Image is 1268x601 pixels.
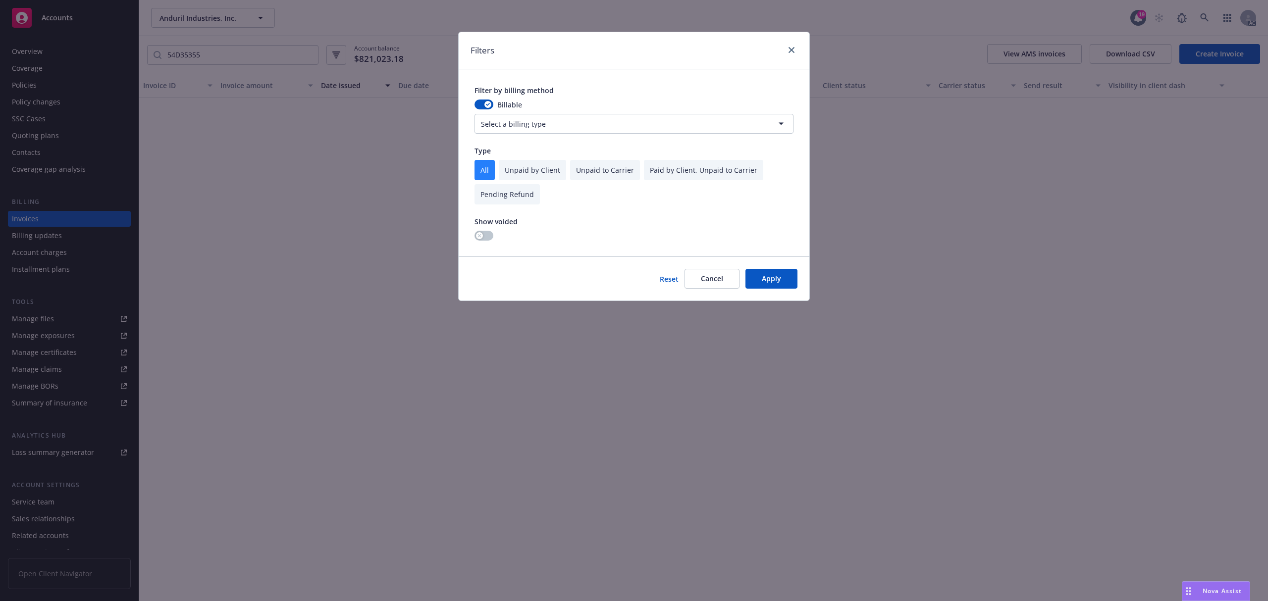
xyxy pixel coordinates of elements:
span: Show voided [475,217,518,226]
button: Reset [660,274,679,284]
div: Drag to move [1182,582,1195,601]
span: Type [475,146,491,155]
button: Apply [745,269,797,289]
a: close [786,44,797,56]
span: Filter by billing method [475,86,554,95]
div: Billable [475,100,793,110]
button: Nova Assist [1182,581,1250,601]
h1: Filters [471,44,494,57]
span: Nova Assist [1203,587,1242,595]
button: Cancel [685,269,740,289]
